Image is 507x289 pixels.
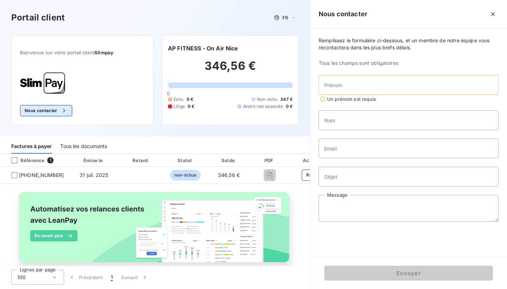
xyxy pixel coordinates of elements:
div: Émise le [71,157,117,164]
img: banner [13,188,297,275]
span: [PHONE_NUMBER] [19,172,64,179]
span: 346,56 € [218,172,240,178]
div: Tous les documents [60,139,107,154]
span: 100 [17,274,26,281]
button: Suivant [117,270,152,285]
div: Actions [290,157,335,164]
button: 1 [107,270,117,285]
h2: 346,56 € [168,59,293,80]
span: Échu [174,96,184,103]
span: Avoirs non associés [243,103,283,110]
span: 0 € [188,103,194,110]
h5: Nous contacter [319,9,367,19]
span: 1 [111,274,113,281]
span: Bienvenue sur votre portail client . [20,50,145,55]
span: Un prénom est requis [327,96,376,102]
div: PDF [252,157,287,164]
input: placeholder [319,139,499,158]
span: Tous les champs sont obligatoires [319,60,499,67]
div: Solde [209,157,249,164]
span: Slimpay [94,50,113,55]
span: Remplissez le formulaire ci-dessous, et un membre de notre équipe vous recontactera dans les plus... [319,37,499,51]
input: placeholder [319,167,499,186]
span: 347 € [280,96,293,103]
button: Précédent [64,270,107,285]
span: 31 juil. 2025 [80,172,108,178]
div: Statut [165,157,206,164]
span: 0 € [187,96,193,103]
button: Envoyer [324,266,493,281]
span: Non-échu [257,96,277,103]
div: Retard [120,157,162,164]
img: Company logo [20,72,65,94]
input: placeholder [319,75,499,95]
span: 0 € [286,103,293,110]
button: Payer [302,170,324,181]
span: non-échue [170,170,201,180]
h6: AP FITNESS - On Air Nice [168,44,238,53]
div: Factures à payer [11,139,52,154]
button: Nous contacter [20,105,72,116]
input: placeholder [319,110,499,130]
h3: Portail client [11,11,65,24]
span: FR [282,15,288,20]
span: 0 [167,91,170,96]
span: Litige [174,103,185,110]
div: Référence [6,157,44,164]
span: 1 [47,157,54,164]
